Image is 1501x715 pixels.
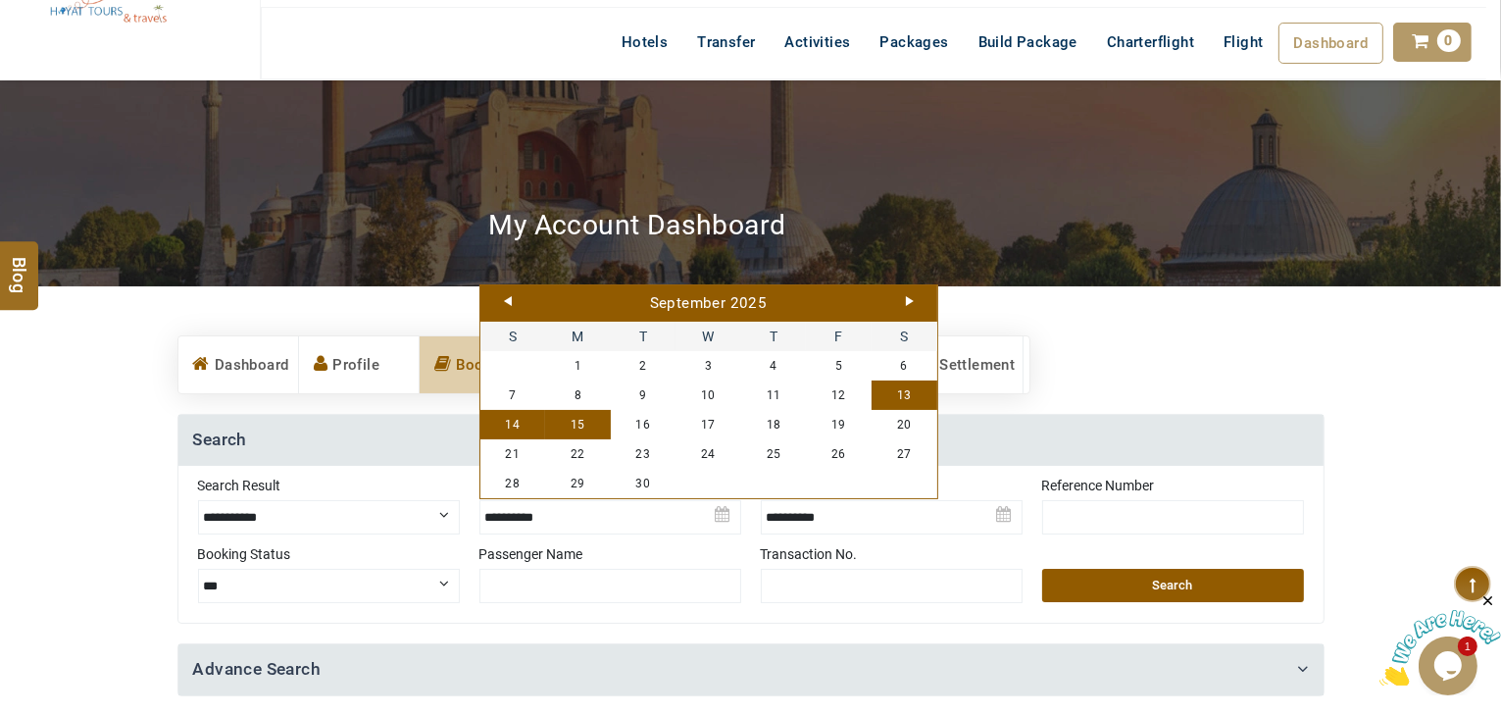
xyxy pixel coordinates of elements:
[872,410,937,439] a: 20
[198,544,460,564] label: Booking Status
[675,381,741,410] a: 10
[761,544,1023,564] label: Transaction No.
[480,381,546,410] a: 7
[806,322,872,351] span: Friday
[479,544,741,564] label: Passenger Name
[611,322,676,351] span: Tuesday
[611,381,676,410] a: 9
[504,296,512,306] a: Prev
[611,351,676,381] a: 2
[480,469,546,498] a: 28
[611,439,676,469] a: 23
[489,208,786,242] h2: My Account Dashboard
[1042,569,1304,602] button: Search
[675,351,741,381] a: 3
[741,381,807,410] a: 11
[682,23,770,62] a: Transfer
[1224,33,1263,51] span: Flight
[872,351,937,381] a: 6
[771,23,866,62] a: Activities
[675,410,741,439] a: 17
[480,322,546,351] span: Sunday
[806,351,872,381] a: 5
[741,439,807,469] a: 25
[730,294,768,312] span: 2025
[650,294,726,312] span: September
[866,23,964,62] a: Packages
[806,381,872,410] a: 12
[545,351,611,381] a: 1
[1437,29,1461,52] span: 0
[1379,592,1501,686] iframe: chat widget
[872,381,937,410] a: 13
[420,336,539,393] a: Booking
[545,469,611,498] a: 29
[7,257,32,274] span: Blog
[480,439,546,469] a: 21
[806,439,872,469] a: 26
[675,439,741,469] a: 24
[545,322,611,351] span: Monday
[741,410,807,439] a: 18
[906,296,914,306] a: Next
[1042,476,1304,495] label: Reference Number
[1294,34,1369,52] span: Dashboard
[198,476,460,495] label: Search Result
[1209,23,1277,62] a: Flight
[872,439,937,469] a: 27
[607,23,682,62] a: Hotels
[193,659,322,679] a: Advance Search
[806,410,872,439] a: 19
[964,23,1092,62] a: Build Package
[178,415,1324,466] h4: Search
[611,410,676,439] a: 16
[545,381,611,410] a: 8
[1393,23,1472,62] a: 0
[741,351,807,381] a: 4
[1107,33,1194,51] span: Charterflight
[545,410,611,439] a: 15
[872,322,937,351] span: Saturday
[903,336,1023,393] a: Settlement
[675,322,741,351] span: Wednesday
[299,336,419,393] a: Profile
[480,410,546,439] a: 14
[741,322,807,351] span: Thursday
[1092,23,1209,62] a: Charterflight
[545,439,611,469] a: 22
[611,469,676,498] a: 30
[178,336,298,393] a: Dashboard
